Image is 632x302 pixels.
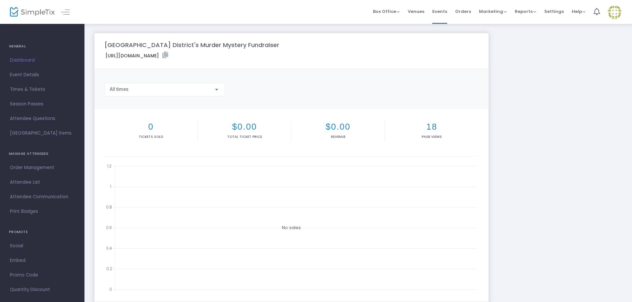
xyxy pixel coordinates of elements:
span: Attendee Questions [10,114,75,123]
m-panel-title: [GEOGRAPHIC_DATA] District's Murder Mystery Fundraiser [104,40,279,49]
span: All times [110,87,129,92]
p: Tickets sold [106,134,196,139]
span: Box Office [373,8,400,15]
label: [URL][DOMAIN_NAME] [105,52,168,59]
span: Attendee Communication [10,193,75,201]
span: Orders [455,3,471,20]
p: Revenue [293,134,383,139]
span: Events [432,3,447,20]
span: Season Passes [10,100,75,108]
h4: PROMOTE [9,225,76,239]
h4: MANAGE ATTENDEES [9,147,76,160]
span: [GEOGRAPHIC_DATA] Items [10,129,75,138]
h2: $0.00 [199,122,290,132]
span: Promo Code [10,271,75,279]
h4: GENERAL [9,40,76,53]
p: Page Views [386,134,477,139]
span: Attendee List [10,178,75,187]
span: Times & Tickets [10,85,75,94]
span: Social [10,242,75,250]
span: Dashboard [10,56,75,65]
span: Event Details [10,71,75,79]
span: Print Badges [10,207,75,216]
h2: 0 [106,122,196,132]
span: Venues [408,3,424,20]
span: Embed [10,256,75,265]
span: Marketing [479,8,507,15]
span: Help [572,8,586,15]
span: Reports [515,8,536,15]
span: Quantity Discount [10,285,75,294]
p: Total Ticket Price [199,134,290,139]
div: No sales [104,161,479,294]
h2: 18 [386,122,477,132]
h2: $0.00 [293,122,383,132]
span: Settings [544,3,564,20]
span: Order Management [10,163,75,172]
